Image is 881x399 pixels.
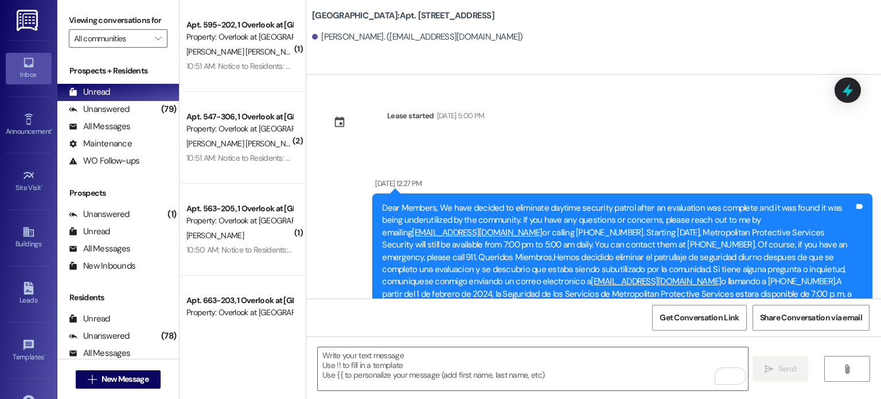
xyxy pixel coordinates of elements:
[158,327,179,345] div: (78)
[186,138,303,149] span: [PERSON_NAME] [PERSON_NAME]
[186,203,293,215] div: Apt. 563-205, 1 Overlook at [GEOGRAPHIC_DATA]
[186,31,293,43] div: Property: Overlook at [GEOGRAPHIC_DATA]
[591,276,721,287] a: [EMAIL_ADDRESS][DOMAIN_NAME]
[186,47,303,57] span: [PERSON_NAME] [PERSON_NAME]
[69,208,130,220] div: Unanswered
[778,363,796,375] span: Send
[69,138,132,150] div: Maintenance
[88,375,96,384] i: 
[102,373,149,385] span: New Message
[69,86,110,98] div: Unread
[753,356,808,382] button: Send
[69,103,130,115] div: Unanswered
[186,111,293,123] div: Apt. 547-306, 1 Overlook at [GEOGRAPHIC_DATA]
[69,226,110,238] div: Unread
[387,110,434,122] div: Lease started
[69,11,167,29] label: Viewing conversations for
[312,10,494,22] b: [GEOGRAPHIC_DATA]: Apt. [STREET_ADDRESS]
[186,230,244,241] span: [PERSON_NAME]
[186,123,293,135] div: Property: Overlook at [GEOGRAPHIC_DATA]
[69,243,130,255] div: All Messages
[69,155,139,167] div: WO Follow-ups
[760,312,862,324] span: Share Conversation via email
[186,307,293,319] div: Property: Overlook at [GEOGRAPHIC_DATA]
[312,31,523,43] div: [PERSON_NAME]. ([EMAIL_ADDRESS][DOMAIN_NAME])
[74,29,149,48] input: All communities
[6,278,52,309] a: Leads
[318,347,747,390] textarea: To enrich screen reader interactions, please activate Accessibility in Grammarly extension settings
[57,65,179,77] div: Prospects + Residents
[372,177,422,189] div: [DATE] 12:27 PM
[44,351,46,359] span: •
[186,19,293,31] div: Apt. 595-202, 1 Overlook at [GEOGRAPHIC_DATA]
[69,313,110,325] div: Unread
[158,100,179,118] div: (79)
[6,53,52,84] a: Inbox
[69,330,130,342] div: Unanswered
[434,110,485,122] div: [DATE] 5:00 PM
[660,312,739,324] span: Get Conversation Link
[51,126,53,134] span: •
[76,370,161,389] button: New Message
[412,227,542,238] a: [EMAIL_ADDRESS][DOMAIN_NAME]
[69,347,130,359] div: All Messages
[17,10,40,31] img: ResiDesk Logo
[186,295,293,307] div: Apt. 663-203, 1 Overlook at [GEOGRAPHIC_DATA]
[6,166,52,197] a: Site Visit •
[69,121,130,133] div: All Messages
[69,260,135,272] div: New Inbounds
[765,365,773,374] i: 
[753,305,870,331] button: Share Conversation via email
[6,335,52,366] a: Templates •
[57,292,179,304] div: Residents
[186,215,293,227] div: Property: Overlook at [GEOGRAPHIC_DATA]
[57,187,179,199] div: Prospects
[6,222,52,253] a: Buildings
[155,34,161,43] i: 
[382,202,854,325] div: Dear Members, We have decided to eliminate daytime security patrol after an evaluation was comple...
[41,182,43,190] span: •
[843,365,851,374] i: 
[165,206,179,223] div: (1)
[652,305,746,331] button: Get Conversation Link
